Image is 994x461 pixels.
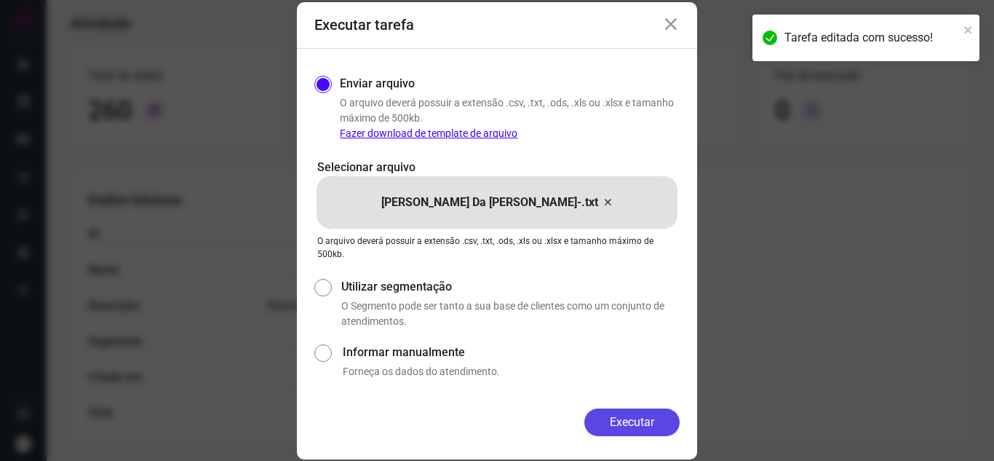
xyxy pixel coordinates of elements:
[341,278,680,296] label: Utilizar segmentação
[340,75,415,92] label: Enviar arquivo
[343,364,680,379] p: Forneça os dados do atendimento.
[340,95,680,141] p: O arquivo deverá possuir a extensão .csv, .txt, .ods, .xls ou .xlsx e tamanho máximo de 500kb.
[314,16,414,34] h3: Executar tarefa
[963,20,974,38] button: close
[317,235,677,261] p: O arquivo deverá possuir a extensão .csv, .txt, .ods, .xls ou .xlsx e tamanho máximo de 500kb.
[317,159,677,176] p: Selecionar arquivo
[343,344,680,361] label: Informar manualmente
[784,29,959,47] div: Tarefa editada com sucesso!
[341,299,680,329] p: O Segmento pode ser tanto a sua base de clientes como um conjunto de atendimentos.
[340,127,517,139] a: Fazer download de template de arquivo
[381,194,598,211] p: [PERSON_NAME] Da [PERSON_NAME]-.txt
[584,409,680,436] button: Executar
